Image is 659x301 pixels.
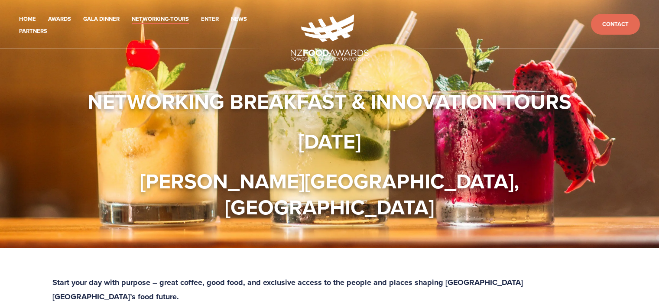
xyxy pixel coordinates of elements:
a: Partners [19,26,47,36]
a: Contact [591,14,640,35]
a: Awards [48,14,71,24]
a: Enter [201,14,219,24]
strong: [PERSON_NAME][GEOGRAPHIC_DATA], [GEOGRAPHIC_DATA] [140,166,524,222]
a: News [231,14,247,24]
a: Home [19,14,36,24]
strong: [DATE] [299,126,361,156]
a: Gala Dinner [83,14,120,24]
strong: Networking Breakfast & Innovation Tours [88,86,571,117]
a: Networking-Tours [132,14,189,24]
